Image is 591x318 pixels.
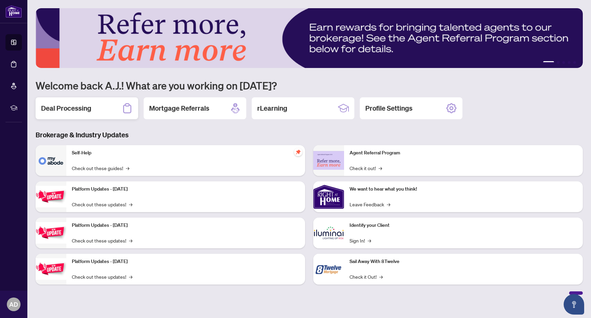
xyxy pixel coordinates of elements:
a: Sign In!→ [350,237,371,244]
p: Identify your Client [350,222,577,229]
button: 2 [557,61,560,64]
span: → [126,164,129,172]
a: Check it Out!→ [350,273,383,280]
h2: Mortgage Referrals [149,103,209,113]
p: Sail Away With 8Twelve [350,258,577,265]
span: → [368,237,371,244]
img: We want to hear what you think! [313,181,344,212]
span: AD [9,300,18,309]
span: → [129,201,132,208]
p: We want to hear what you think! [350,185,577,193]
a: Check it out!→ [350,164,382,172]
img: Agent Referral Program [313,151,344,170]
button: 1 [543,61,554,64]
p: Agent Referral Program [350,149,577,157]
img: Sail Away With 8Twelve [313,254,344,285]
a: Check out these updates!→ [72,201,132,208]
h2: Deal Processing [41,103,91,113]
img: Slide 0 [36,8,583,68]
span: → [379,164,382,172]
button: 5 [573,61,576,64]
span: pushpin [294,148,302,156]
button: 4 [568,61,570,64]
a: Check out these guides!→ [72,164,129,172]
span: → [379,273,383,280]
img: Self-Help [36,145,66,176]
h2: rLearning [257,103,287,113]
span: → [387,201,390,208]
p: Platform Updates - [DATE] [72,258,300,265]
p: Self-Help [72,149,300,157]
a: Check out these updates!→ [72,273,132,280]
a: Check out these updates!→ [72,237,132,244]
a: Leave Feedback→ [350,201,390,208]
p: Platform Updates - [DATE] [72,222,300,229]
img: logo [5,5,22,18]
img: Platform Updates - July 21, 2025 [36,186,66,207]
span: → [129,237,132,244]
button: Open asap [564,294,584,315]
h1: Welcome back A.J.! What are you working on [DATE]? [36,79,583,92]
h3: Brokerage & Industry Updates [36,130,583,140]
img: Identify your Client [313,218,344,248]
p: Platform Updates - [DATE] [72,185,300,193]
img: Platform Updates - July 8, 2025 [36,222,66,244]
h2: Profile Settings [365,103,412,113]
button: 3 [562,61,565,64]
img: Platform Updates - June 23, 2025 [36,258,66,280]
span: → [129,273,132,280]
